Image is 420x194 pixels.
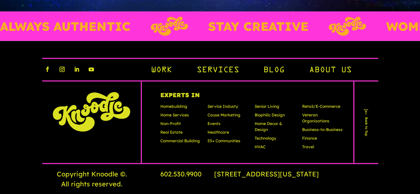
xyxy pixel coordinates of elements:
a: Blog [263,65,285,76]
p: 55+ Communities [208,138,248,147]
p: Senior Living [255,103,295,112]
p: Retail/E-Commerce [302,103,342,112]
em: Driven by SalesIQ [52,119,84,123]
p: Veteran Organizations [302,112,342,127]
span: Copyright Knoodle © . [57,169,127,179]
p: HVAC [255,144,295,153]
a: Back to Top [362,109,370,136]
img: Layer_3 [151,17,188,36]
a: Services [197,65,239,76]
p: Cause Marketing [208,112,248,121]
a: About Us [309,65,351,76]
p: Healthcare [208,129,248,138]
p: Finance [302,135,342,144]
em: Submit [97,149,121,158]
p: Real Estate [160,129,201,138]
a: facebook [42,64,53,75]
img: knoodle-logo-chartreuse [53,92,130,132]
p: Technology [255,135,295,144]
p: Travel [302,144,342,153]
p: Business-to-Business [302,127,342,135]
a: Work [151,65,172,76]
h4: Experts In [160,92,342,103]
img: logo_Zg8I0qSkbAqR2WFHt3p6CTuqpyXMFPubPcD2OT02zFN43Cy9FUNNG3NEPhM_Q1qe_.png [11,40,28,43]
a: 602.530.9900 [160,170,212,178]
p: Home Services [160,112,201,121]
a: instagram [57,64,67,75]
p: Non-Profit [160,121,201,129]
a: [STREET_ADDRESS][US_STATE] [214,170,329,178]
a: linkedin [71,64,82,75]
span: We are offline. Please leave us a message. [14,56,116,123]
p: Events [208,121,248,129]
p: Home Decor & Design [255,121,295,135]
div: Minimize live chat window [109,3,125,19]
p: Homebuilding [160,103,201,112]
p: Biophilic Design [255,112,295,121]
img: arr.png [363,109,369,115]
a: youtube [86,64,97,75]
p: STAY CREATIVE [208,17,308,35]
div: Leave a message [35,37,112,46]
p: Service Industy [208,103,248,112]
p: Commercial Building [160,138,201,147]
span: All rights reserved. [61,179,123,189]
img: salesiqlogo_leal7QplfZFryJ6FIlVepeu7OftD7mt8q6exU6-34PB8prfIgodN67KcxXM9Y7JQ_.png [46,119,50,123]
textarea: Type your message and click 'Submit' [3,126,126,149]
img: Layer_3 [329,17,366,36]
